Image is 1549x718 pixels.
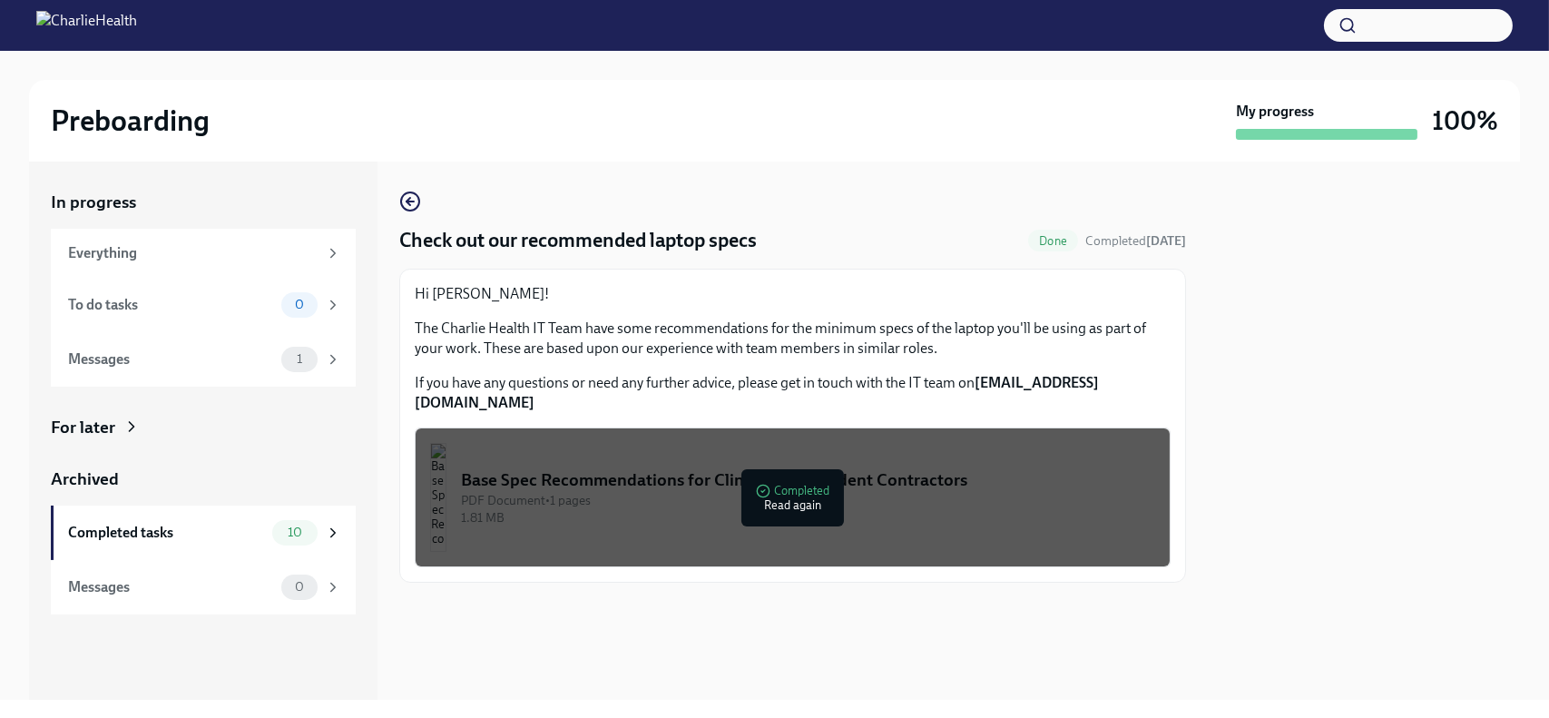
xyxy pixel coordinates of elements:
[430,443,446,552] img: Base Spec Recommendations for Clinical Independent Contractors
[461,492,1155,509] div: PDF Document • 1 pages
[51,103,210,139] h2: Preboarding
[51,560,356,615] a: Messages0
[1085,232,1186,250] span: September 29th, 2025 18:23
[1085,233,1186,249] span: Completed
[68,243,318,263] div: Everything
[68,523,265,543] div: Completed tasks
[461,468,1155,492] div: Base Spec Recommendations for Clinical Independent Contractors
[51,506,356,560] a: Completed tasks10
[399,227,757,254] h4: Check out our recommended laptop specs
[51,229,356,278] a: Everything
[284,580,315,594] span: 0
[1028,234,1078,248] span: Done
[461,509,1155,526] div: 1.81 MB
[1432,104,1498,137] h3: 100%
[51,191,356,214] a: In progress
[1236,102,1314,122] strong: My progress
[51,278,356,332] a: To do tasks0
[36,11,137,40] img: CharlieHealth
[415,373,1171,413] p: If you have any questions or need any further advice, please get in touch with the IT team on
[68,295,274,315] div: To do tasks
[284,298,315,311] span: 0
[277,526,313,539] span: 10
[51,416,115,439] div: For later
[286,352,313,366] span: 1
[415,428,1171,567] button: Base Spec Recommendations for Clinical Independent ContractorsPDF Document•1 pages1.81 MBComplete...
[1146,233,1186,249] strong: [DATE]
[415,319,1171,359] p: The Charlie Health IT Team have some recommendations for the minimum specs of the laptop you'll b...
[51,416,356,439] a: For later
[68,577,274,597] div: Messages
[415,284,1171,304] p: Hi [PERSON_NAME]!
[51,332,356,387] a: Messages1
[68,349,274,369] div: Messages
[51,467,356,491] a: Archived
